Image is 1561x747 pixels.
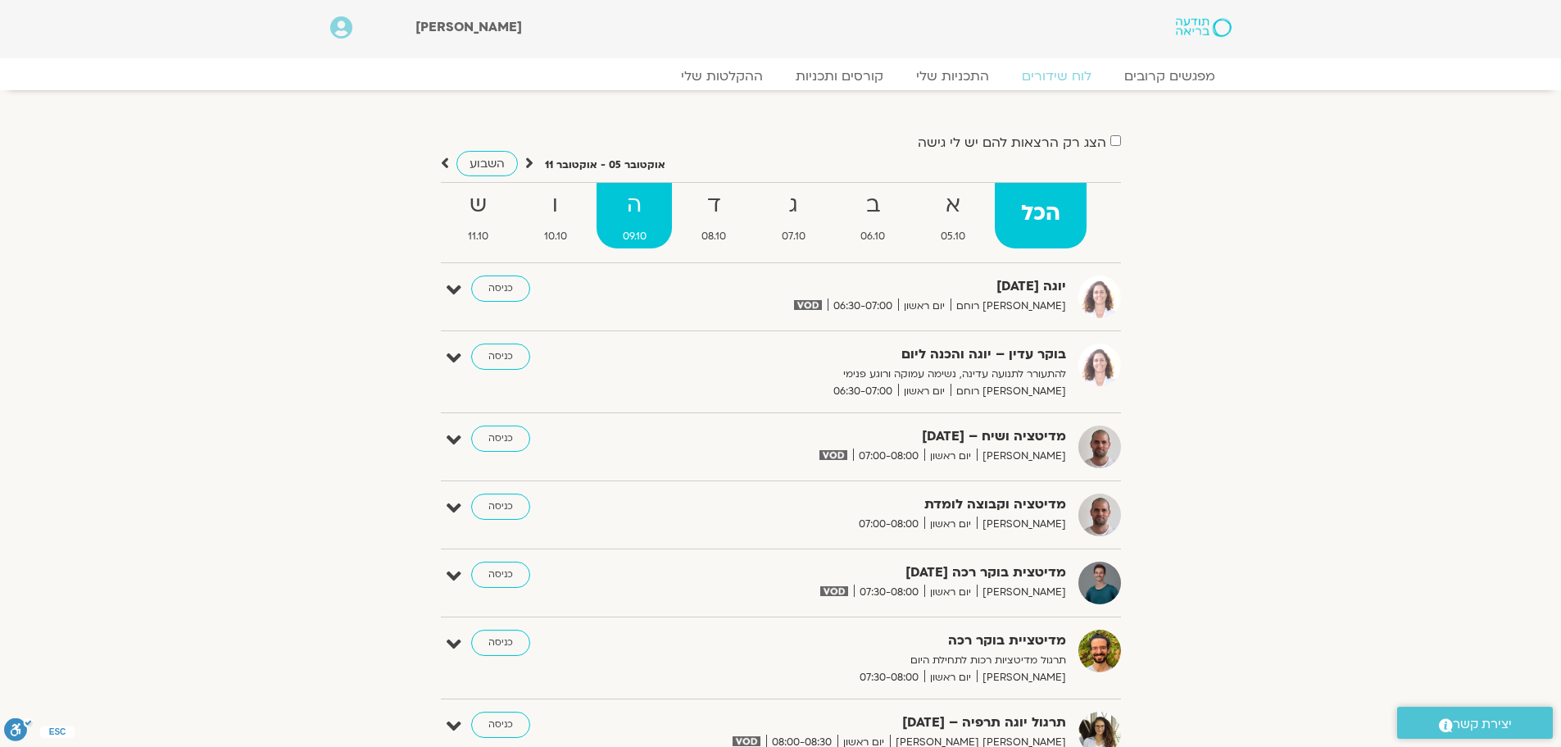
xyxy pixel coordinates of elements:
[665,344,1066,366] strong: בוקר עדין – יוגה והכנה ליום
[914,187,992,224] strong: א
[518,183,593,248] a: ו10.10
[456,151,518,176] a: השבוע
[1397,707,1553,739] a: יצירת קשר
[924,584,977,601] span: יום ראשון
[924,448,977,465] span: יום ראשון
[471,562,530,588] a: כניסה
[854,584,924,601] span: 07:30-08:00
[914,183,992,248] a: א05.10
[898,298,951,315] span: יום ראשון
[820,586,847,596] img: vodicon
[794,300,821,310] img: vodicon
[665,652,1066,669] p: תרגול מדיטציות רכות לתחילת היום
[853,516,924,533] span: 07:00-08:00
[977,516,1066,533] span: [PERSON_NAME]
[665,562,1066,584] strong: מדיטצית בוקר רכה [DATE]
[977,448,1066,465] span: [PERSON_NAME]
[518,228,593,245] span: 10.10
[756,187,832,224] strong: ג
[665,712,1066,734] strong: תרגול יוגה תרפיה – [DATE]
[1453,713,1512,736] span: יצירת קשר
[756,183,832,248] a: ג07.10
[1108,68,1232,84] a: מפגשים קרובים
[665,68,779,84] a: ההקלטות שלי
[779,68,900,84] a: קורסים ותכניות
[471,494,530,520] a: כניסה
[854,669,924,686] span: 07:30-08:00
[977,669,1066,686] span: [PERSON_NAME]
[471,712,530,738] a: כניסה
[675,187,752,224] strong: ד
[471,276,530,302] a: כניסה
[1005,68,1108,84] a: לוח שידורים
[853,448,924,465] span: 07:00-08:00
[415,18,522,36] span: [PERSON_NAME]
[675,228,752,245] span: 08.10
[914,228,992,245] span: 05.10
[518,187,593,224] strong: ו
[924,516,977,533] span: יום ראשון
[951,298,1066,315] span: [PERSON_NAME] רוחם
[545,157,665,174] p: אוקטובר 05 - אוקטובר 11
[665,426,1066,448] strong: מדיטציה ושיח – [DATE]
[330,68,1232,84] nav: Menu
[828,298,898,315] span: 06:30-07:00
[900,68,1005,84] a: התכניות שלי
[828,383,898,400] span: 06:30-07:00
[597,183,673,248] a: ה09.10
[835,183,912,248] a: ב06.10
[597,187,673,224] strong: ה
[995,195,1087,232] strong: הכל
[665,276,1066,298] strong: יוגה [DATE]
[665,630,1066,652] strong: מדיטציית בוקר רכה
[819,450,846,460] img: vodicon
[835,187,912,224] strong: ב
[918,135,1106,150] label: הצג רק הרצאות להם יש לי גישה
[665,494,1066,516] strong: מדיטציה וקבוצה לומדת
[470,156,505,171] span: השבוע
[835,228,912,245] span: 06.10
[924,669,977,686] span: יום ראשון
[733,736,760,746] img: vodicon
[471,426,530,452] a: כניסה
[471,344,530,370] a: כניסה
[756,228,832,245] span: 07.10
[898,383,951,400] span: יום ראשון
[442,187,515,224] strong: ש
[597,228,673,245] span: 09.10
[995,183,1087,248] a: הכל
[951,383,1066,400] span: [PERSON_NAME] רוחם
[471,630,530,656] a: כניסה
[675,183,752,248] a: ד08.10
[442,183,515,248] a: ש11.10
[977,584,1066,601] span: [PERSON_NAME]
[442,228,515,245] span: 11.10
[665,366,1066,383] p: להתעורר לתנועה עדינה, נשימה עמוקה ורוגע פנימי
